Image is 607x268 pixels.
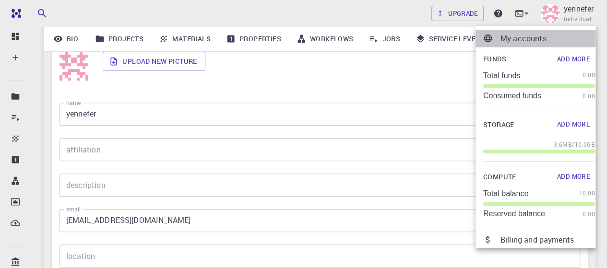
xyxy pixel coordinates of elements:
p: Total funds [483,71,520,80]
a: Billing and payments [476,231,603,248]
span: 10.00 [579,188,595,198]
a: My accounts [476,30,603,47]
span: 3.6MB [554,140,572,150]
button: Add More [552,51,595,67]
p: ... [483,140,489,150]
span: / [572,140,574,150]
button: Add More [552,169,595,185]
span: Compute [483,171,516,183]
button: Add More [552,117,595,132]
span: Podrška [18,7,53,15]
p: My accounts [500,33,595,44]
span: 10.0GB [575,140,595,150]
span: Storage [483,119,514,131]
span: 0.00 [583,92,595,101]
p: Reserved balance [483,210,545,218]
span: 0.00 [583,70,595,80]
p: Consumed funds [483,92,541,100]
p: Billing and payments [500,234,595,245]
span: 0.00 [583,210,595,219]
p: Total balance [483,189,528,198]
span: Funds [483,53,506,65]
